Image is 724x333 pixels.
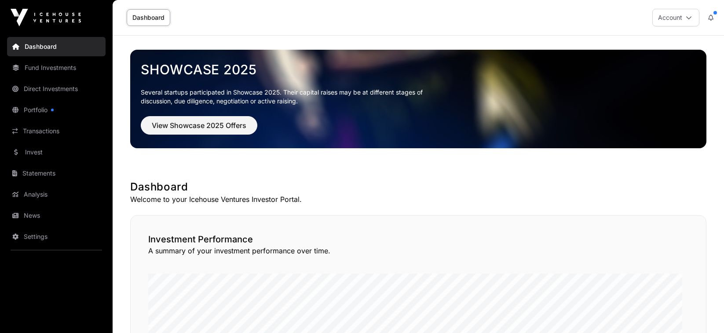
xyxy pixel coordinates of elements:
[130,180,706,194] h1: Dashboard
[7,227,106,246] a: Settings
[7,100,106,120] a: Portfolio
[141,62,696,77] a: Showcase 2025
[130,50,706,148] img: Showcase 2025
[141,125,257,134] a: View Showcase 2025 Offers
[7,206,106,225] a: News
[652,9,699,26] button: Account
[7,58,106,77] a: Fund Investments
[148,245,688,256] p: A summary of your investment performance over time.
[141,88,436,106] p: Several startups participated in Showcase 2025. Their capital raises may be at different stages o...
[141,116,257,135] button: View Showcase 2025 Offers
[7,164,106,183] a: Statements
[127,9,170,26] a: Dashboard
[148,233,688,245] h2: Investment Performance
[7,121,106,141] a: Transactions
[130,194,706,205] p: Welcome to your Icehouse Ventures Investor Portal.
[152,120,246,131] span: View Showcase 2025 Offers
[7,143,106,162] a: Invest
[7,37,106,56] a: Dashboard
[11,9,81,26] img: Icehouse Ventures Logo
[7,79,106,99] a: Direct Investments
[7,185,106,204] a: Analysis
